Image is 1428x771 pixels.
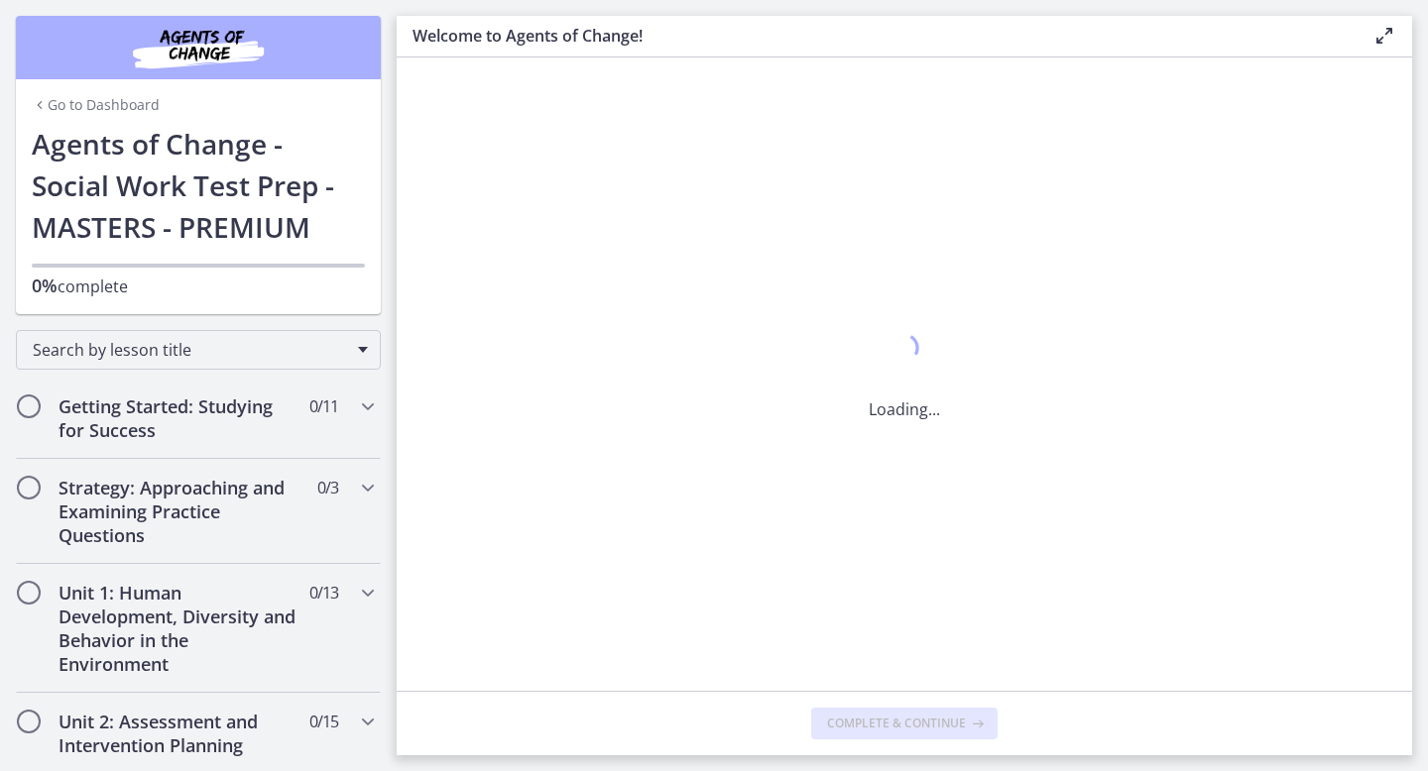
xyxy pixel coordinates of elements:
[309,394,338,418] span: 0 / 11
[32,95,160,115] a: Go to Dashboard
[33,339,348,361] span: Search by lesson title
[59,581,300,676] h2: Unit 1: Human Development, Diversity and Behavior in the Environment
[59,710,300,757] h2: Unit 2: Assessment and Intervention Planning
[79,24,317,71] img: Agents of Change
[32,274,365,298] p: complete
[869,328,940,374] div: 1
[309,581,338,605] span: 0 / 13
[309,710,338,733] span: 0 / 15
[317,476,338,499] span: 0 / 3
[413,24,1341,48] h3: Welcome to Agents of Change!
[869,397,940,421] p: Loading...
[32,123,365,248] h1: Agents of Change - Social Work Test Prep - MASTERS - PREMIUM
[811,708,998,739] button: Complete & continue
[827,716,966,731] span: Complete & continue
[59,394,300,442] h2: Getting Started: Studying for Success
[32,274,58,297] span: 0%
[16,330,381,370] div: Search by lesson title
[59,476,300,547] h2: Strategy: Approaching and Examining Practice Questions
